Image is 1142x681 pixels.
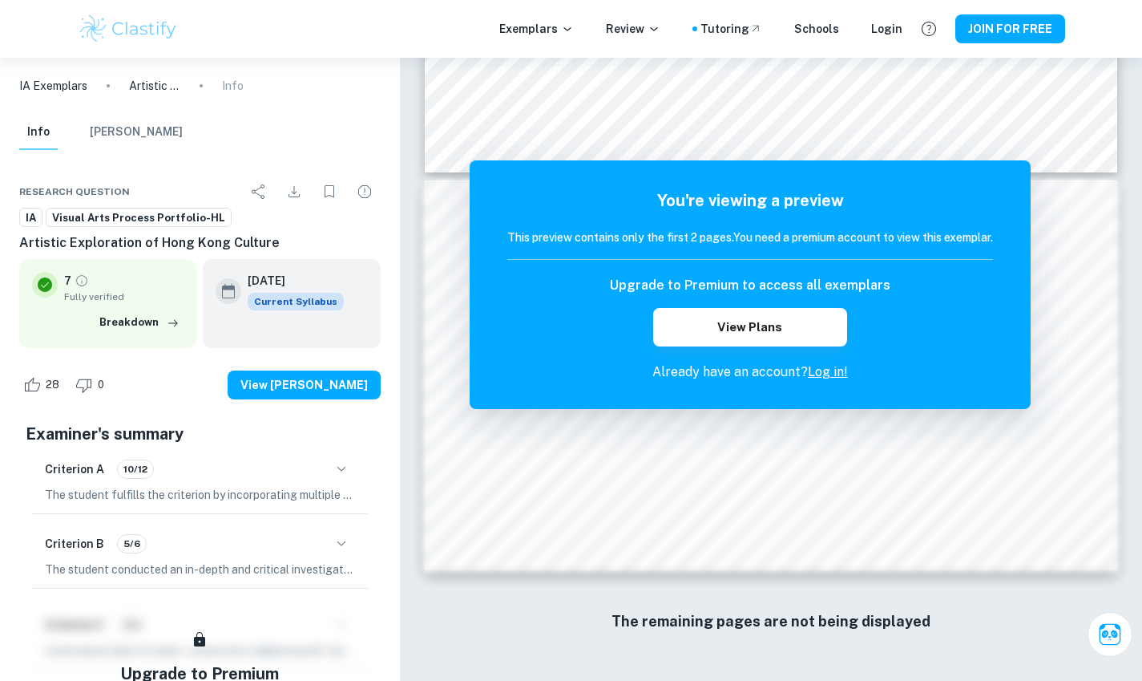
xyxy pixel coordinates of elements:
[19,233,381,253] h6: Artistic Exploration of Hong Kong Culture
[19,372,68,398] div: Like
[507,363,993,382] p: Already have an account?
[313,176,345,208] div: Bookmark
[19,115,58,150] button: Info
[45,460,104,478] h6: Criterion A
[19,208,42,228] a: IA
[228,371,381,399] button: View [PERSON_NAME]
[808,364,848,379] a: Log in!
[606,20,660,38] p: Review
[26,422,374,446] h5: Examiner's summary
[248,293,344,310] span: Current Syllabus
[248,272,331,290] h6: [DATE]
[46,210,231,226] span: Visual Arts Process Portfolio-HL
[915,15,942,43] button: Help and Feedback
[71,372,113,398] div: Dislike
[75,274,89,288] a: Grade fully verified
[129,77,180,95] p: Artistic Exploration of Hong Kong Culture
[19,77,87,95] a: IA Exemplars
[653,308,847,347] button: View Plans
[37,377,68,393] span: 28
[610,276,890,295] h6: Upgrade to Premium to access all exemplars
[78,13,180,45] img: Clastify logo
[90,115,183,150] button: [PERSON_NAME]
[457,610,1085,633] h6: The remaining pages are not being displayed
[499,20,574,38] p: Exemplars
[95,310,184,334] button: Breakdown
[46,208,232,228] a: Visual Arts Process Portfolio-HL
[19,184,130,199] span: Research question
[700,20,762,38] a: Tutoring
[118,462,153,476] span: 10/12
[278,176,310,208] div: Download
[20,210,42,226] span: IA
[507,188,993,213] h5: You're viewing a preview
[45,561,355,578] p: The student conducted an in-depth and critical investigation in their portfolio, specifically exp...
[222,77,244,95] p: Info
[118,537,146,551] span: 5/6
[45,535,104,553] h6: Criterion B
[89,377,113,393] span: 0
[507,229,993,246] h6: This preview contains only the first 2 pages. You need a premium account to view this exemplar.
[248,293,344,310] div: This exemplar is based on the current syllabus. Feel free to refer to it for inspiration/ideas wh...
[1088,612,1132,657] button: Ask Clai
[871,20,902,38] a: Login
[64,272,71,290] p: 7
[64,290,184,304] span: Fully verified
[349,176,381,208] div: Report issue
[45,486,355,504] p: The student fulfills the criterion by incorporating multiple art-making formats, including two-di...
[955,14,1065,43] button: JOIN FOR FREE
[794,20,839,38] a: Schools
[243,176,275,208] div: Share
